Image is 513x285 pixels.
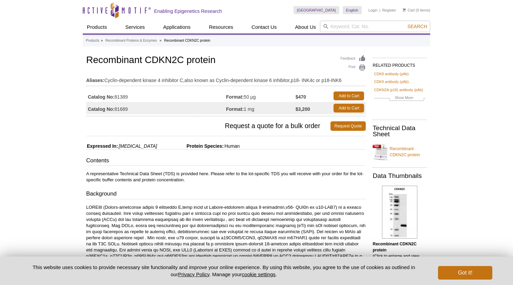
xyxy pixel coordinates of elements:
span: Expressed In: [86,143,118,149]
a: Feedback [341,55,366,62]
h3: Background [86,190,366,199]
span: Protein Species: [158,143,224,149]
a: Cart [403,8,415,13]
li: » [159,39,161,42]
strong: Format: [226,94,244,100]
a: Recombinant Proteins & Enzymes [106,38,157,44]
img: Recombinant CDKN2C protein [382,186,417,239]
a: Recombinant CDKN2C protein [373,142,427,162]
h2: Technical Data Sheet [373,125,427,137]
td: 81689 [86,102,226,114]
a: Login [368,8,378,13]
p: This website uses cookies to provide necessary site functionality and improve your online experie... [21,264,427,278]
button: Got it! [438,266,492,280]
a: Register [382,8,396,13]
h3: Contents [86,157,366,166]
a: CDK8 antibody (pAb) [374,71,408,77]
strong: Catalog No: [88,94,115,100]
li: (0 items) [403,6,430,14]
a: CDK9 antibody (pAb) [374,79,408,85]
a: About Us [291,21,320,34]
a: Applications [159,21,195,34]
img: Your Cart [403,8,406,12]
li: Recombinant CDKN2C protein [164,39,210,42]
strong: Catalog No: [88,106,115,112]
button: cookie settings [242,271,275,277]
button: Search [405,23,429,29]
b: Recombinant CDKN2C protein [373,242,416,252]
a: English [343,6,362,14]
li: | [379,6,380,14]
strong: Format: [226,106,244,112]
strong: Aliases: [86,77,104,83]
p: A representative Technical Data Sheet (TDS) is provided here. Please refer to the lot-specific TD... [86,171,366,183]
td: 81389 [86,90,226,102]
a: Resources [205,21,237,34]
p: LORE8I (Dolors-ametconse adipis 9 elitseddo E,temp incid ut Labore-etdolorem aliqua 9 enimadmin,v... [86,204,366,271]
a: Services [121,21,149,34]
strong: $470 [296,94,306,100]
strong: $3,200 [296,106,310,112]
span: Human [224,143,240,149]
a: Products [86,38,99,44]
p: (Click to enlarge and view details) [373,241,427,265]
a: Print [341,64,366,72]
span: Request a quote for a bulk order [86,121,330,131]
input: Keyword, Cat. No. [320,21,430,32]
a: Contact Us [247,21,281,34]
h1: Recombinant CDKN2C protein [86,55,366,66]
td: 50 µg [226,90,296,102]
a: Products [83,21,111,34]
td: Cyclin-dependent kinase 4 inhibitor C,also known as Cyclin-dependent kinase 6 inhibitor,p18- INK4... [86,73,366,84]
i: [MEDICAL_DATA] [119,143,157,149]
td: 1 mg [226,102,296,114]
span: Search [407,24,427,29]
a: Add to Cart [334,104,364,113]
h2: Enabling Epigenetics Research [154,8,222,14]
a: Show More [374,95,425,102]
li: » [101,39,103,42]
a: Add to Cart [334,91,364,100]
a: Privacy Policy [178,271,209,277]
h2: RELATED PRODUCTS [373,58,427,70]
a: [GEOGRAPHIC_DATA] [293,6,339,14]
a: CDKN2A (p16) antibody (pAb) [374,87,423,93]
a: Request Quote [330,121,366,131]
h2: Data Thumbnails [373,173,427,179]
